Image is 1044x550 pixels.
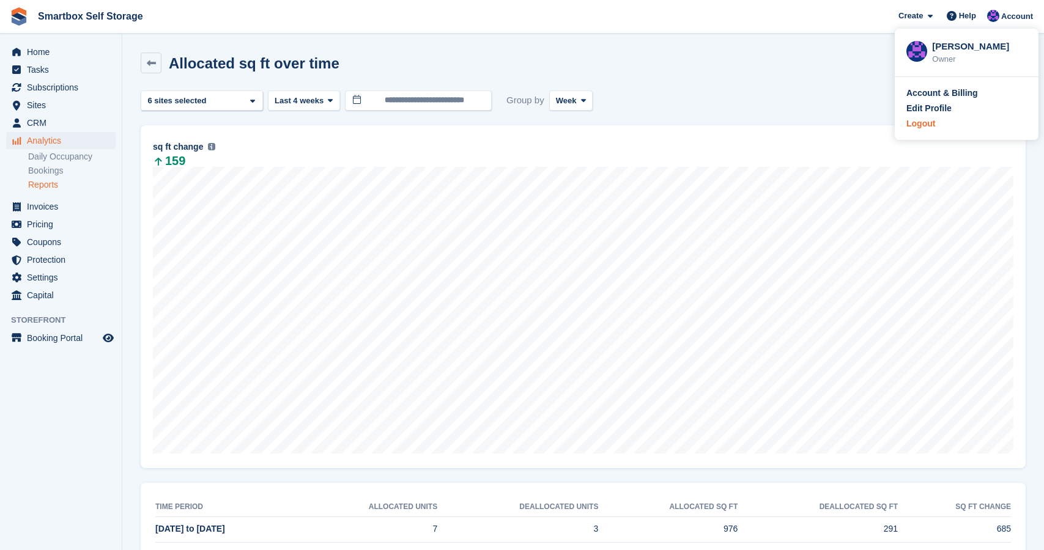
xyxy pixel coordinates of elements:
img: icon-info-grey-7440780725fd019a000dd9b08b2336e03edf1995a4989e88bcd33f0948082b44.svg [208,143,215,150]
button: Week [549,90,593,111]
div: Owner [932,53,1027,65]
span: Protection [27,251,100,268]
span: Last 4 weeks [275,95,324,107]
a: menu [6,329,116,346]
h2: Allocated sq ft over time [169,55,339,71]
th: Deallocated Units [437,497,598,517]
a: menu [6,216,116,233]
button: Last 4 weeks [268,90,340,111]
a: menu [6,287,116,304]
a: menu [6,269,116,286]
span: Help [959,10,976,22]
a: Edit Profile [906,102,1027,115]
a: menu [6,251,116,268]
a: menu [6,132,116,149]
a: Smartbox Self Storage [33,6,148,26]
span: Week [556,95,577,107]
span: Create [898,10,923,22]
div: Edit Profile [906,102,952,115]
img: stora-icon-8386f47178a22dfd0bd8f6a31ec36ba5ce8667c1dd55bd0f319d3a0aa187defe.svg [10,7,28,26]
a: menu [6,61,116,78]
span: Invoices [27,198,100,215]
div: Logout [906,117,935,130]
span: Sites [27,97,100,114]
span: 159 [153,156,185,167]
span: Capital [27,287,100,304]
div: [PERSON_NAME] [932,40,1027,51]
td: 976 [598,516,738,543]
a: menu [6,79,116,96]
span: Home [27,43,100,61]
th: Deallocated sq ft [738,497,898,517]
span: Analytics [27,132,100,149]
div: 6 sites selected [146,95,211,107]
span: Group by [506,90,544,111]
a: Logout [906,117,1027,130]
span: CRM [27,114,100,131]
span: Subscriptions [27,79,100,96]
th: Allocated Units [297,497,437,517]
th: Time period [155,497,297,517]
a: menu [6,114,116,131]
th: sq ft change [898,497,1011,517]
span: sq ft change [153,141,203,153]
img: Mattias Ekendahl [987,10,999,22]
a: Daily Occupancy [28,151,116,163]
span: Pricing [27,216,100,233]
span: Tasks [27,61,100,78]
td: 7 [297,516,437,543]
a: menu [6,97,116,114]
td: 685 [898,516,1011,543]
th: Allocated sq ft [598,497,738,517]
span: Booking Portal [27,329,100,346]
span: Account [1001,10,1033,23]
div: Account & Billing [906,87,978,100]
span: [DATE] to [DATE] [155,524,225,533]
a: Account & Billing [906,87,1027,100]
a: menu [6,198,116,215]
span: Coupons [27,233,100,251]
a: Reports [28,179,116,191]
span: Storefront [11,314,122,326]
a: Preview store [101,331,116,345]
a: Bookings [28,165,116,177]
img: Mattias Ekendahl [906,41,927,62]
span: Settings [27,269,100,286]
a: menu [6,43,116,61]
a: menu [6,233,116,251]
td: 3 [437,516,598,543]
td: 291 [738,516,898,543]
